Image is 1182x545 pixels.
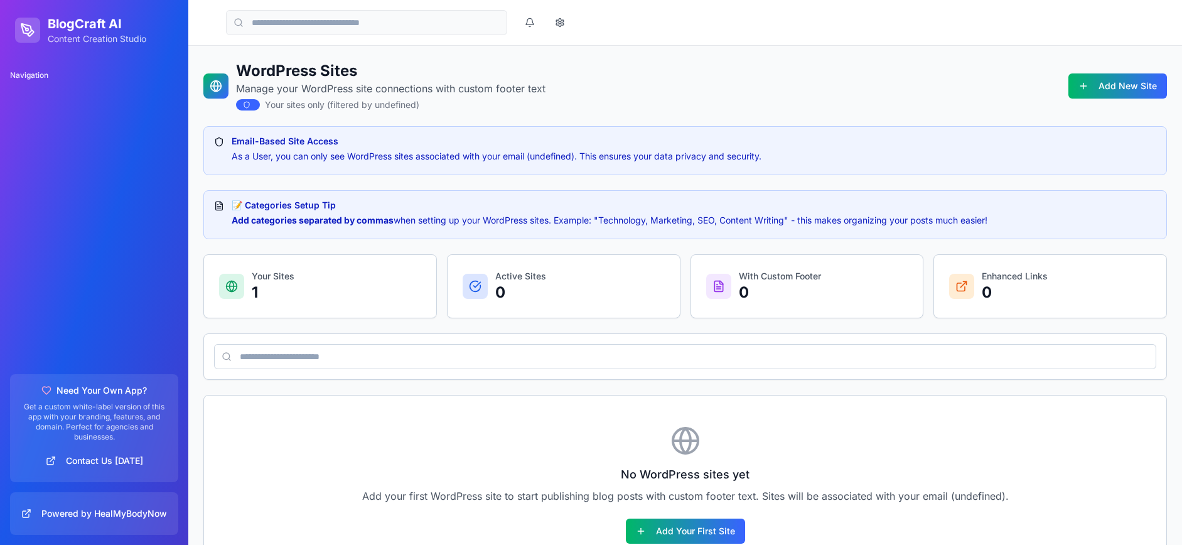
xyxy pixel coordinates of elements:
[236,61,545,81] h1: WordPress Sites
[232,150,1156,163] div: As a User, you can only see WordPress sites associated with your email (undefined). This ensures ...
[252,270,294,283] p: Your Sites
[1068,73,1167,99] button: Add New Site
[20,402,168,442] p: Get a custom white-label version of this app with your branding, features, and domain. Perfect fo...
[232,214,1156,227] div: when setting up your WordPress sites. Example: "Technology, Marketing, SEO, Content Writing" - th...
[626,519,745,544] button: Add Your First Site
[982,270,1048,283] p: Enhanced Links
[232,135,1156,148] div: Email-Based Site Access
[232,199,1156,212] div: 📝 Categories Setup Tip
[48,15,146,33] h1: BlogCraft AI
[5,65,183,85] div: Navigation
[739,283,821,303] p: 0
[739,270,821,283] p: With Custom Footer
[234,488,1136,504] p: Add your first WordPress site to start publishing blog posts with custom footer text. Sites will ...
[20,502,168,525] button: Powered by HealMyBodyNow
[252,283,294,303] p: 1
[48,33,146,45] p: Content Creation Studio
[232,215,394,225] strong: Add categories separated by commas
[495,283,546,303] p: 0
[234,466,1136,483] h3: No WordPress sites yet
[265,99,419,111] span: Your sites only (filtered by undefined)
[982,283,1048,303] p: 0
[495,270,546,283] p: Active Sites
[236,81,545,96] p: Manage your WordPress site connections with custom footer text
[56,384,147,397] span: Need Your Own App?
[20,450,168,472] button: Contact Us [DATE]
